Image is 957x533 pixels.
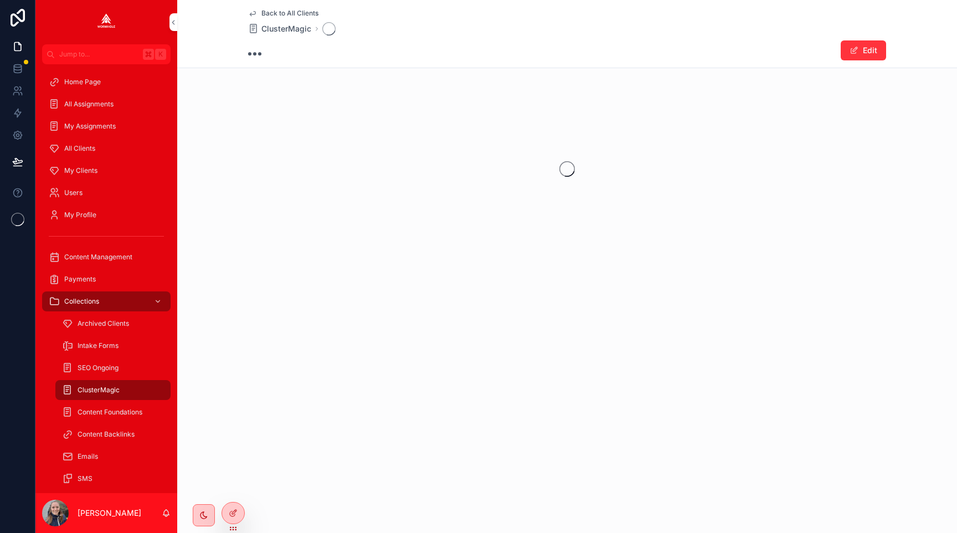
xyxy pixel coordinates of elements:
[42,161,171,181] a: My Clients
[841,40,886,60] button: Edit
[42,72,171,92] a: Home Page
[42,205,171,225] a: My Profile
[64,253,132,262] span: Content Management
[78,508,141,519] p: [PERSON_NAME]
[42,291,171,311] a: Collections
[42,269,171,289] a: Payments
[97,13,115,31] img: App logo
[261,23,311,34] span: ClusterMagic
[78,474,92,483] span: SMS
[42,94,171,114] a: All Assignments
[55,447,171,467] a: Emails
[55,469,171,489] a: SMS
[64,144,95,153] span: All Clients
[64,297,99,306] span: Collections
[78,341,119,350] span: Intake Forms
[78,430,135,439] span: Content Backlinks
[55,380,171,400] a: ClusterMagic
[35,64,177,493] div: scrollable content
[64,122,116,131] span: My Assignments
[64,188,83,197] span: Users
[64,275,96,284] span: Payments
[248,23,311,34] a: ClusterMagic
[55,314,171,334] a: Archived Clients
[64,166,97,175] span: My Clients
[55,424,171,444] a: Content Backlinks
[64,100,114,109] span: All Assignments
[156,50,165,59] span: K
[42,183,171,203] a: Users
[42,139,171,158] a: All Clients
[78,408,142,417] span: Content Foundations
[64,78,101,86] span: Home Page
[59,50,138,59] span: Jump to...
[248,9,318,18] a: Back to All Clients
[42,247,171,267] a: Content Management
[55,358,171,378] a: SEO Ongoing
[42,44,171,64] button: Jump to...K
[78,386,120,394] span: ClusterMagic
[78,319,129,328] span: Archived Clients
[55,336,171,356] a: Intake Forms
[78,363,119,372] span: SEO Ongoing
[55,402,171,422] a: Content Foundations
[64,211,96,219] span: My Profile
[42,116,171,136] a: My Assignments
[78,452,98,461] span: Emails
[261,9,318,18] span: Back to All Clients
